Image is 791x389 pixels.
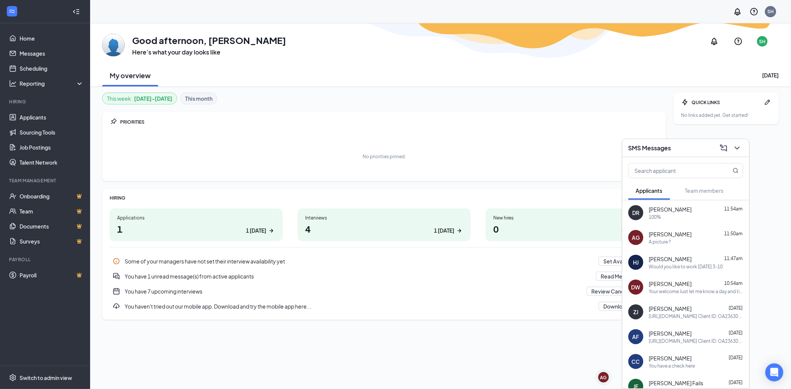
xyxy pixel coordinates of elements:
div: SH [759,38,766,45]
a: Applicants [20,110,84,125]
svg: QuestionInfo [734,37,743,46]
div: PRIORITIES [120,119,659,125]
div: You have a check here [649,363,695,369]
svg: MagnifyingGlass [733,168,739,174]
div: Some of your managers have not set their interview availability yet [110,254,659,269]
div: DW [631,283,640,291]
h3: SMS Messages [628,144,671,152]
div: Some of your managers have not set their interview availability yet [125,257,594,265]
div: A picture ? [649,239,671,245]
div: Open Intercom Messenger [765,363,783,381]
div: Team Management [9,177,82,184]
h1: 1 [117,223,275,235]
a: Applications11 [DATE]ArrowRight [110,209,283,241]
svg: Notifications [710,37,719,46]
span: Team members [685,187,724,194]
div: You have 7 upcoming interviews [125,288,582,295]
h3: Here’s what your day looks like [132,48,286,56]
h2: My overview [110,71,151,80]
button: Read Messages [596,272,645,281]
span: 11:47am [725,256,743,261]
button: Download App [599,302,645,311]
div: Payroll [9,256,82,263]
div: No priorities pinned. [363,153,406,160]
svg: ArrowRight [268,227,275,235]
svg: Notifications [733,7,742,16]
svg: Pen [764,98,771,106]
span: [PERSON_NAME] [649,255,692,263]
div: ZJ [634,308,639,316]
svg: Pin [110,118,117,126]
button: Review Candidates [587,287,645,296]
svg: WorkstreamLogo [8,8,16,15]
div: You have 1 unread message(s) from active applicants [125,272,592,280]
span: [DATE] [729,355,743,360]
span: [PERSON_NAME] [649,305,692,312]
span: [PERSON_NAME] [649,206,692,213]
span: Applicants [636,187,663,194]
div: HJ [633,259,639,266]
a: PayrollCrown [20,268,84,283]
div: You haven't tried out our mobile app. Download and try the mobile app here... [125,303,594,310]
svg: Info [113,257,120,265]
span: [PERSON_NAME] [649,330,692,337]
a: Interviews41 [DATE]ArrowRight [298,209,471,241]
a: Talent Network [20,155,84,170]
input: Search applicant [629,163,718,178]
a: DocumentsCrown [20,219,84,234]
button: Set Availability [599,257,645,266]
a: Home [20,31,84,46]
div: [URL][DOMAIN_NAME] Client ID: OA23630 Pin #: 52718 Here you go let me know if you have any questions [649,313,743,319]
svg: ArrowRight [456,227,463,235]
div: You have 7 upcoming interviews [110,284,659,299]
div: AG [632,234,640,241]
span: [PERSON_NAME] [649,230,692,238]
svg: QuestionInfo [750,7,759,16]
div: SH [768,8,774,15]
div: You have 1 unread message(s) from active applicants [110,269,659,284]
a: Job Postings [20,140,84,155]
div: [DATE] [762,71,779,79]
div: You haven't tried out our mobile app. Download and try the mobile app here... [110,299,659,314]
div: CC [632,358,640,365]
a: DownloadYou haven't tried out our mobile app. Download and try the mobile app here...Download AppPin [110,299,659,314]
span: [DATE] [729,380,743,385]
div: Your welcome Just let me know a day and time and I'll be there ! [649,288,743,295]
a: InfoSome of your managers have not set their interview availability yetSet AvailabilityPin [110,254,659,269]
a: New hires00 [DATE]ArrowRight [486,209,659,241]
svg: Download [113,303,120,310]
span: [DATE] [729,330,743,336]
a: SurveysCrown [20,234,84,249]
span: [PERSON_NAME] [649,354,692,362]
svg: Settings [9,374,17,381]
b: [DATE] - [DATE] [134,94,172,103]
svg: DoubleChatActive [113,272,120,280]
svg: CalendarNew [113,288,120,295]
span: 11:50am [725,231,743,236]
div: DR [633,209,640,216]
div: No links added yet. Get started! [681,112,771,118]
a: OnboardingCrown [20,189,84,204]
b: This month [185,94,212,103]
a: TeamCrown [20,204,84,219]
div: New hires [493,215,651,221]
h1: 0 [493,223,651,235]
div: This week : [107,94,172,103]
svg: Collapse [72,8,80,15]
div: 1 [DATE] [434,227,454,235]
a: DoubleChatActiveYou have 1 unread message(s) from active applicantsRead MessagesPin [110,269,659,284]
a: Messages [20,46,84,61]
a: Scheduling [20,61,84,76]
span: 10:54am [725,280,743,286]
div: Would you like to work [DATE] 3-10 [649,263,723,270]
h1: Good afternoon, [PERSON_NAME] [132,34,286,47]
svg: ComposeMessage [719,144,728,153]
div: [URL][DOMAIN_NAME] Client ID: OA23630 Pin #: 52718 [649,338,743,344]
svg: Analysis [9,80,17,87]
button: ChevronDown [731,142,743,154]
img: Shonda Hughes [102,34,125,56]
div: AG [600,374,607,381]
a: CalendarNewYou have 7 upcoming interviewsReview CandidatesPin [110,284,659,299]
button: ComposeMessage [718,142,730,154]
div: QUICK LINKS [692,99,761,106]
